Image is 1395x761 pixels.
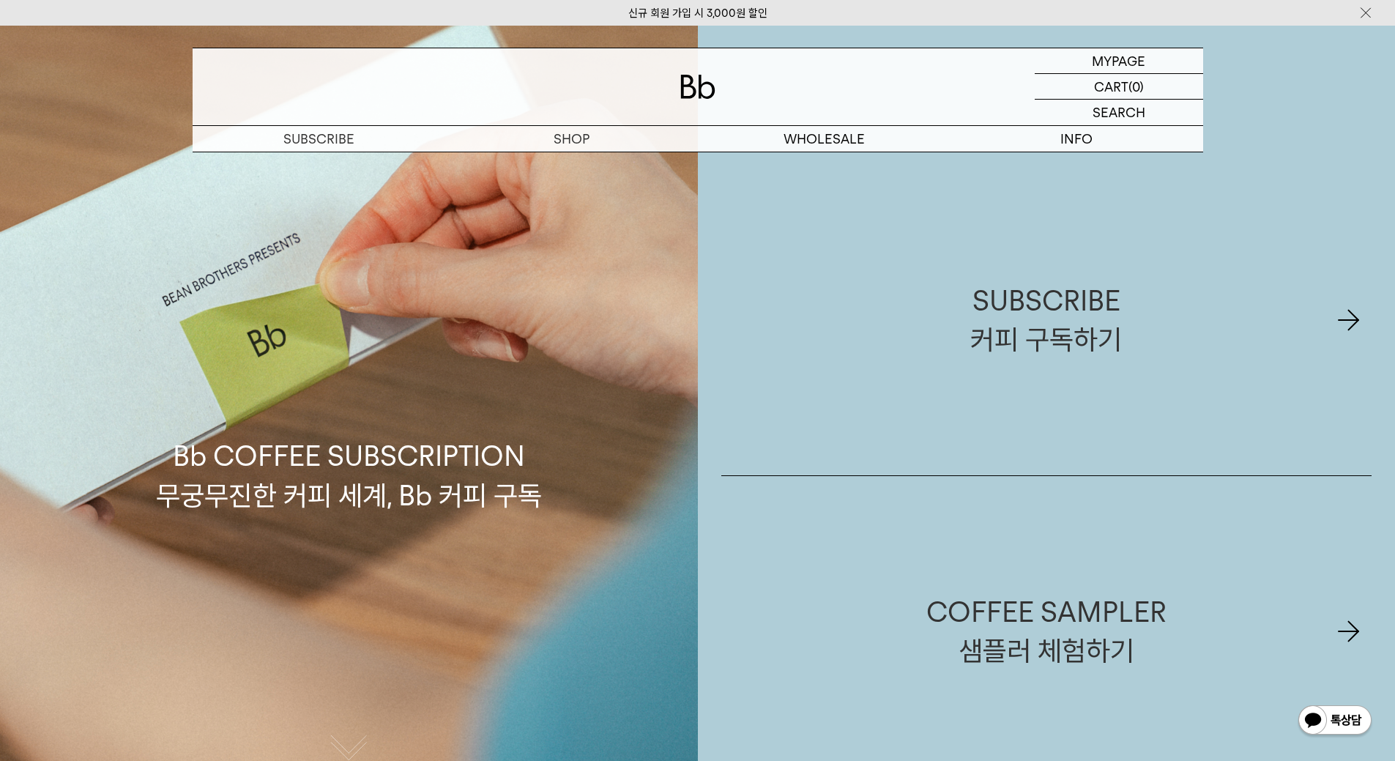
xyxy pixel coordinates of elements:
[1035,48,1203,74] a: MYPAGE
[698,126,951,152] p: WHOLESALE
[951,126,1203,152] p: INFO
[1093,100,1145,125] p: SEARCH
[193,126,445,152] a: SUBSCRIBE
[1092,48,1145,73] p: MYPAGE
[1094,74,1128,99] p: CART
[926,593,1167,670] div: COFFEE SAMPLER 샘플러 체험하기
[1297,704,1373,739] img: 카카오톡 채널 1:1 채팅 버튼
[1035,74,1203,100] a: CART (0)
[1128,74,1144,99] p: (0)
[628,7,767,20] a: 신규 회원 가입 시 3,000원 할인
[156,297,542,514] p: Bb COFFEE SUBSCRIPTION 무궁무진한 커피 세계, Bb 커피 구독
[680,75,715,99] img: 로고
[970,281,1122,359] div: SUBSCRIBE 커피 구독하기
[721,165,1372,475] a: SUBSCRIBE커피 구독하기
[445,126,698,152] a: SHOP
